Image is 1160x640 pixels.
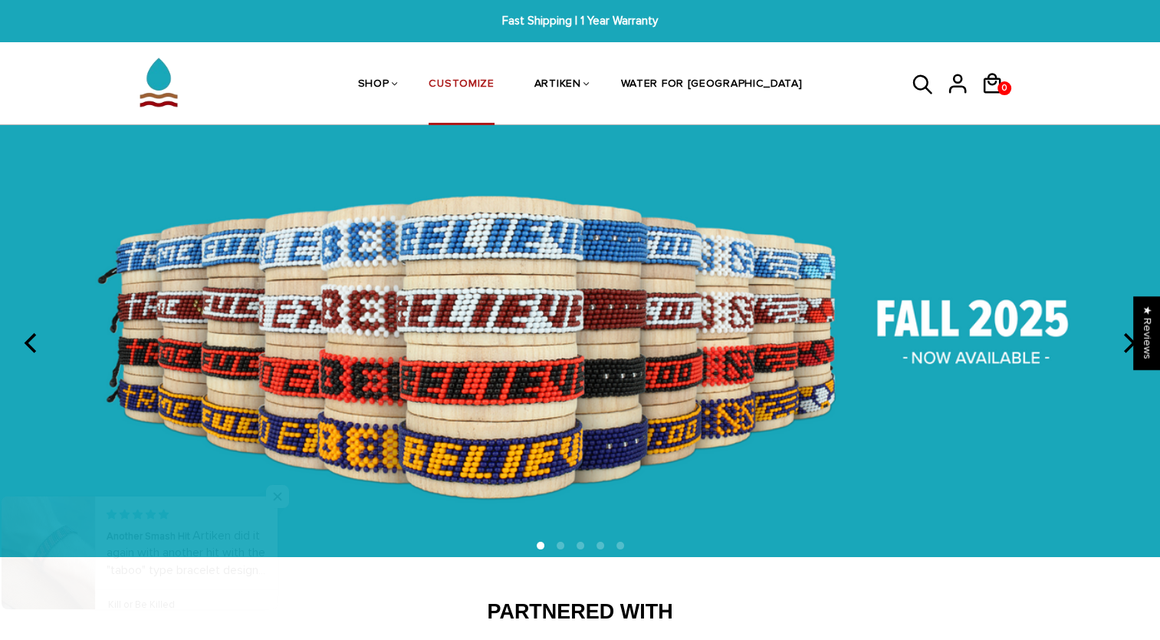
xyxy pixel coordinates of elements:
a: ARTIKEN [534,45,581,126]
a: CUSTOMIZE [429,45,494,126]
a: 0 [981,100,1015,102]
button: previous [15,326,49,360]
span: Fast Shipping | 1 Year Warranty [357,12,803,30]
h2: Partnered With [101,599,1060,625]
a: SHOP [358,45,389,126]
div: Click to open Judge.me floating reviews tab [1134,296,1160,369]
a: WATER FOR [GEOGRAPHIC_DATA] [621,45,803,126]
span: 0 [998,78,1010,99]
button: next [1111,326,1145,360]
span: Close popup widget [266,485,289,508]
